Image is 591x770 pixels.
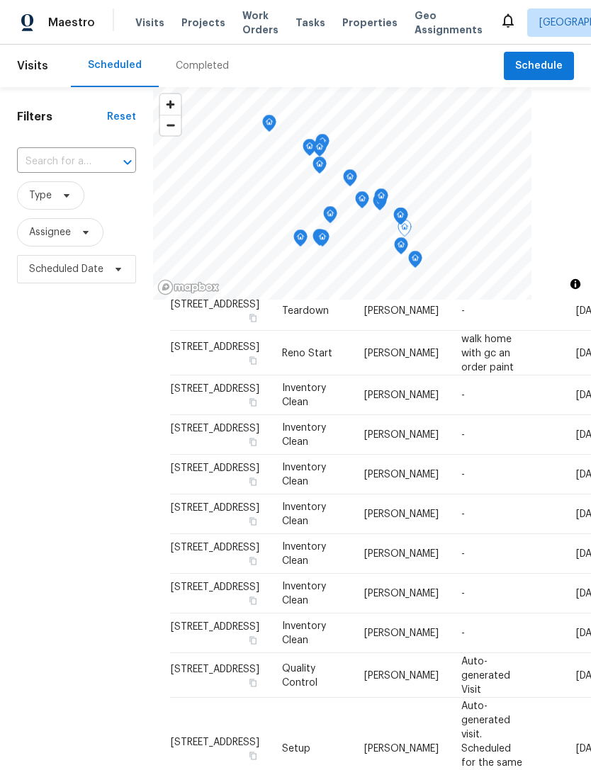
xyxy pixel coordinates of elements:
[515,57,563,75] span: Schedule
[461,390,465,400] span: -
[282,348,332,358] span: Reno Start
[364,628,439,638] span: [PERSON_NAME]
[374,188,388,210] div: Map marker
[157,279,220,295] a: Mapbox homepage
[153,87,531,300] canvas: Map
[171,664,259,674] span: [STREET_ADDRESS]
[171,582,259,592] span: [STREET_ADDRESS]
[364,743,439,753] span: [PERSON_NAME]
[364,306,439,316] span: [PERSON_NAME]
[461,549,465,559] span: -
[29,262,103,276] span: Scheduled Date
[282,502,326,526] span: Inventory Clean
[342,16,398,30] span: Properties
[247,634,259,647] button: Copy Address
[282,306,329,316] span: Teardown
[282,542,326,566] span: Inventory Clean
[571,276,580,292] span: Toggle attribution
[171,424,259,434] span: [STREET_ADDRESS]
[107,110,136,124] div: Reset
[393,208,407,230] div: Map marker
[171,384,259,394] span: [STREET_ADDRESS]
[247,475,259,488] button: Copy Address
[323,206,337,228] div: Map marker
[242,9,278,37] span: Work Orders
[282,383,326,407] span: Inventory Clean
[29,225,71,239] span: Assignee
[171,341,259,351] span: [STREET_ADDRESS]
[461,470,465,480] span: -
[398,220,412,242] div: Map marker
[29,188,52,203] span: Type
[160,94,181,115] button: Zoom in
[295,18,325,28] span: Tasks
[282,663,317,687] span: Quality Control
[176,59,229,73] div: Completed
[118,152,137,172] button: Open
[343,169,357,191] div: Map marker
[17,151,96,173] input: Search for an address...
[160,115,181,135] button: Zoom out
[504,52,574,81] button: Schedule
[461,628,465,638] span: -
[247,312,259,324] button: Copy Address
[48,16,95,30] span: Maestro
[282,743,310,753] span: Setup
[171,463,259,473] span: [STREET_ADDRESS]
[282,423,326,447] span: Inventory Clean
[364,470,439,480] span: [PERSON_NAME]
[171,543,259,553] span: [STREET_ADDRESS]
[355,191,369,213] div: Map marker
[313,157,327,179] div: Map marker
[364,430,439,440] span: [PERSON_NAME]
[160,115,181,135] span: Zoom out
[461,334,514,372] span: walk home with gc an order paint
[364,589,439,599] span: [PERSON_NAME]
[315,134,330,156] div: Map marker
[394,237,408,259] div: Map marker
[282,463,326,487] span: Inventory Clean
[364,549,439,559] span: [PERSON_NAME]
[181,16,225,30] span: Projects
[247,555,259,567] button: Copy Address
[315,230,330,251] div: Map marker
[247,594,259,607] button: Copy Address
[313,140,327,162] div: Map marker
[293,230,308,251] div: Map marker
[364,390,439,400] span: [PERSON_NAME]
[282,582,326,606] span: Inventory Clean
[247,396,259,409] button: Copy Address
[303,139,317,161] div: Map marker
[408,251,422,273] div: Map marker
[135,16,164,30] span: Visits
[364,670,439,680] span: [PERSON_NAME]
[17,110,107,124] h1: Filters
[415,9,483,37] span: Geo Assignments
[373,193,387,215] div: Map marker
[247,515,259,528] button: Copy Address
[282,621,326,645] span: Inventory Clean
[171,503,259,513] span: [STREET_ADDRESS]
[17,50,48,81] span: Visits
[247,676,259,689] button: Copy Address
[262,115,276,137] div: Map marker
[461,509,465,519] span: -
[313,229,327,251] div: Map marker
[247,353,259,366] button: Copy Address
[364,509,439,519] span: [PERSON_NAME]
[247,749,259,761] button: Copy Address
[461,589,465,599] span: -
[171,622,259,632] span: [STREET_ADDRESS]
[567,276,584,293] button: Toggle attribution
[171,300,259,310] span: [STREET_ADDRESS]
[247,436,259,448] button: Copy Address
[88,58,142,72] div: Scheduled
[364,348,439,358] span: [PERSON_NAME]
[171,737,259,747] span: [STREET_ADDRESS]
[461,656,510,694] span: Auto-generated Visit
[461,430,465,440] span: -
[461,306,465,316] span: -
